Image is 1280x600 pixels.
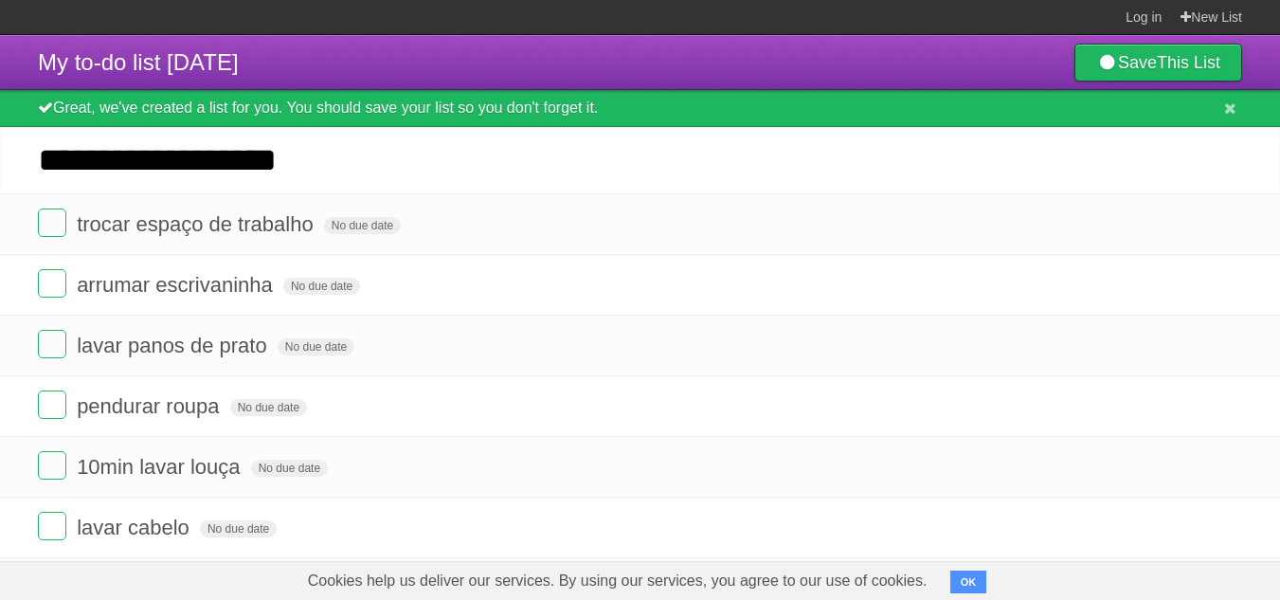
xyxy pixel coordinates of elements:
b: This List [1157,53,1220,72]
span: My to-do list [DATE] [38,49,239,75]
span: No due date [251,460,328,477]
span: lavar cabelo [77,516,194,539]
label: Done [38,391,66,419]
label: Done [38,330,66,358]
label: Done [38,512,66,540]
span: arrumar escrivaninha [77,273,278,297]
span: Cookies help us deliver our services. By using our services, you agree to our use of cookies. [289,562,946,600]
a: SaveThis List [1074,44,1242,82]
span: pendurar roupa [77,394,224,418]
span: No due date [283,278,360,295]
label: Done [38,269,66,298]
button: OK [950,571,987,593]
label: Done [38,209,66,237]
span: No due date [324,217,401,234]
span: trocar espaço de trabalho [77,212,318,236]
label: Done [38,451,66,480]
span: No due date [278,338,354,355]
span: No due date [230,399,307,416]
span: lavar panos de prato [77,334,272,357]
span: 10min lavar louça [77,455,244,479]
span: No due date [200,520,277,537]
